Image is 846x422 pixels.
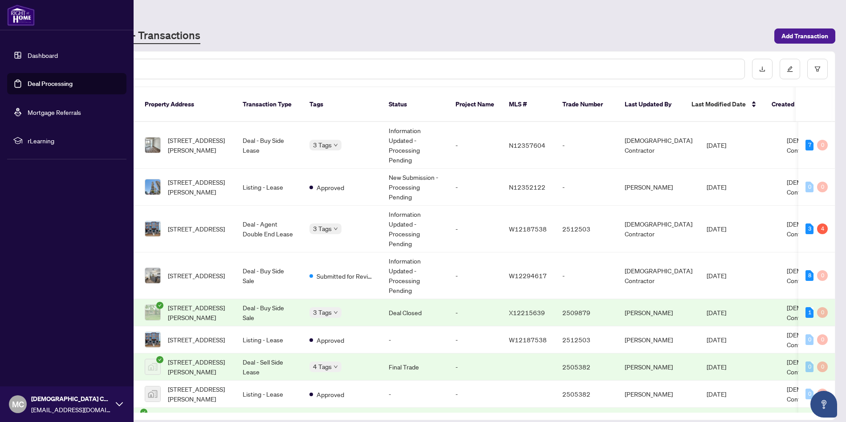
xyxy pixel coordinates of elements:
[780,59,800,79] button: edit
[382,299,448,326] td: Deal Closed
[509,272,547,280] span: W12294617
[168,177,228,197] span: [STREET_ADDRESS][PERSON_NAME]
[302,87,382,122] th: Tags
[382,381,448,408] td: -
[814,66,821,72] span: filter
[502,87,555,122] th: MLS #
[817,223,828,234] div: 4
[448,326,502,353] td: -
[707,363,726,371] span: [DATE]
[236,252,302,299] td: Deal - Buy Side Sale
[448,299,502,326] td: -
[382,122,448,169] td: Information Updated - Processing Pending
[787,66,793,72] span: edit
[236,381,302,408] td: Listing - Lease
[774,28,835,44] button: Add Transaction
[7,4,35,26] img: logo
[781,29,828,43] span: Add Transaction
[555,169,618,206] td: -
[382,169,448,206] td: New Submission - Processing Pending
[555,353,618,381] td: 2505382
[684,87,765,122] th: Last Modified Date
[145,305,160,320] img: thumbnail-img
[168,357,228,377] span: [STREET_ADDRESS][PERSON_NAME]
[805,361,813,372] div: 0
[140,409,147,416] span: check-circle
[236,87,302,122] th: Transaction Type
[382,326,448,353] td: -
[448,87,502,122] th: Project Name
[707,308,726,316] span: [DATE]
[313,223,332,234] span: 3 Tags
[145,221,160,236] img: thumbnail-img
[707,141,726,149] span: [DATE]
[168,224,225,234] span: [STREET_ADDRESS]
[817,361,828,372] div: 0
[448,169,502,206] td: -
[28,51,58,59] a: Dashboard
[145,332,160,347] img: thumbnail-img
[236,122,302,169] td: Deal - Buy Side Lease
[807,59,828,79] button: filter
[334,365,338,369] span: down
[448,381,502,408] td: -
[448,122,502,169] td: -
[555,299,618,326] td: 2509879
[145,138,160,153] img: thumbnail-img
[382,353,448,381] td: Final Trade
[156,302,163,309] span: check-circle
[145,386,160,402] img: thumbnail-img
[817,182,828,192] div: 0
[817,334,828,345] div: 0
[31,405,111,414] span: [EMAIL_ADDRESS][DOMAIN_NAME]
[805,182,813,192] div: 0
[817,389,828,399] div: 0
[145,179,160,195] img: thumbnail-img
[236,299,302,326] td: Deal - Buy Side Sale
[707,390,726,398] span: [DATE]
[555,206,618,252] td: 2512503
[707,183,726,191] span: [DATE]
[28,80,73,88] a: Deal Processing
[236,206,302,252] td: Deal - Agent Double End Lease
[236,169,302,206] td: Listing - Lease
[236,353,302,381] td: Deal - Sell Side Lease
[317,390,344,399] span: Approved
[448,206,502,252] td: -
[28,108,81,116] a: Mortgage Referrals
[691,99,746,109] span: Last Modified Date
[805,307,813,318] div: 1
[618,252,700,299] td: [DEMOGRAPHIC_DATA] Contractor
[618,87,684,122] th: Last Updated By
[759,66,765,72] span: download
[805,389,813,399] div: 0
[317,183,344,192] span: Approved
[752,59,773,79] button: download
[12,398,24,410] span: MC
[805,223,813,234] div: 3
[555,326,618,353] td: 2512503
[334,310,338,315] span: down
[168,335,225,345] span: [STREET_ADDRESS]
[555,252,618,299] td: -
[618,206,700,252] td: [DEMOGRAPHIC_DATA] Contractor
[138,87,236,122] th: Property Address
[707,336,726,344] span: [DATE]
[805,270,813,281] div: 8
[555,122,618,169] td: -
[509,141,545,149] span: N12357604
[618,326,700,353] td: [PERSON_NAME]
[810,391,837,418] button: Open asap
[805,334,813,345] div: 0
[382,252,448,299] td: Information Updated - Processing Pending
[168,271,225,280] span: [STREET_ADDRESS]
[618,169,700,206] td: [PERSON_NAME]
[168,384,228,404] span: [STREET_ADDRESS][PERSON_NAME]
[817,140,828,150] div: 0
[28,136,120,146] span: rLearning
[382,206,448,252] td: Information Updated - Processing Pending
[618,353,700,381] td: [PERSON_NAME]
[168,303,228,322] span: [STREET_ADDRESS][PERSON_NAME]
[618,299,700,326] td: [PERSON_NAME]
[313,140,332,150] span: 3 Tags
